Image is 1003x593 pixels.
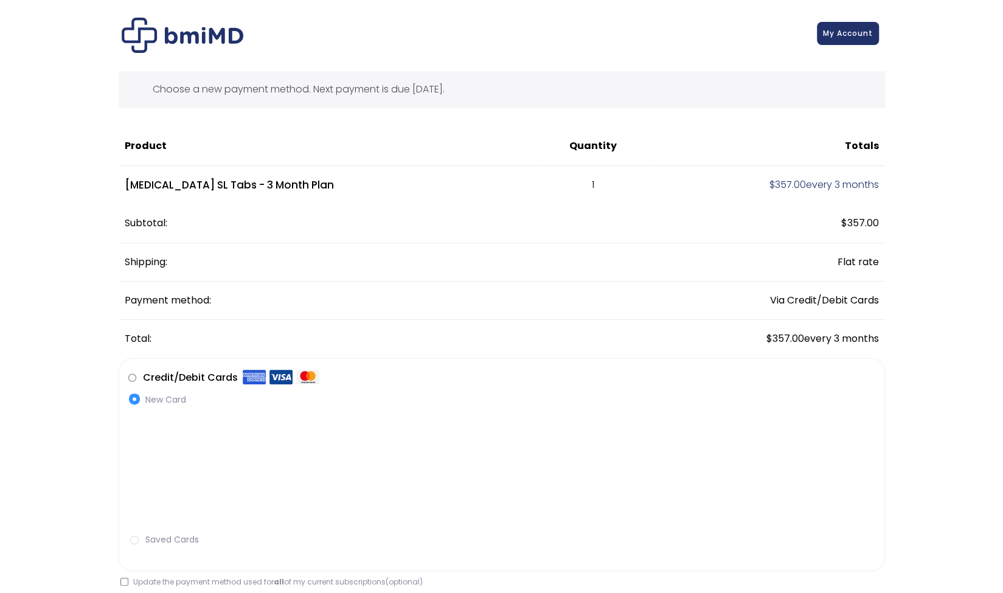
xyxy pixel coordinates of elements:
label: Credit/Debit Cards [143,368,319,387]
th: Product [119,127,537,165]
th: Subtotal: [119,204,650,243]
label: New Card [128,394,875,406]
td: every 3 months [649,320,884,358]
a: My Account [817,22,879,45]
td: [MEDICAL_DATA] SL Tabs - 3 Month Plan [119,166,537,205]
label: Update the payment method used for of my current subscriptions [120,577,423,587]
th: Quantity [536,127,649,165]
span: 357.00 [841,216,879,230]
th: Shipping: [119,243,650,282]
img: Mastercard [296,369,319,385]
span: 357.00 [766,331,804,345]
th: Total: [119,320,650,358]
span: My Account [823,28,873,38]
span: $ [769,178,775,192]
img: Checkout [122,18,243,53]
span: $ [766,331,772,345]
td: Via Credit/Debit Cards [649,282,884,320]
span: $ [841,216,847,230]
th: Payment method: [119,282,650,320]
td: every 3 months [649,166,884,205]
span: (optional) [386,577,423,587]
td: 1 [536,166,649,205]
span: 357.00 [769,178,806,192]
img: Amex [243,369,266,385]
label: Saved Cards [128,533,875,546]
td: Flat rate [649,243,884,282]
iframe: Secure payment input frame [126,410,873,526]
div: Choose a new payment method. Next payment is due [DATE]. [119,71,885,108]
input: Update the payment method used forallof my current subscriptions(optional) [120,578,128,586]
strong: all [274,577,284,587]
th: Totals [649,127,884,165]
img: Visa [269,369,293,385]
